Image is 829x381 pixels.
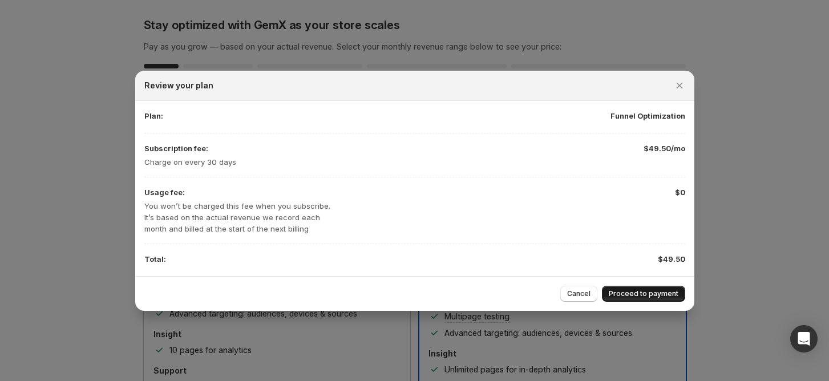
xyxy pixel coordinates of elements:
span: Proceed to payment [609,289,678,298]
p: $49.50/mo [644,143,685,154]
div: Open Intercom Messenger [790,325,818,352]
span: Cancel [567,289,591,298]
p: $0 [675,187,685,198]
p: Usage fee: [144,187,333,198]
button: Cancel [560,286,597,302]
h2: Review your plan [144,80,213,91]
p: $49.50 [658,253,685,265]
p: Charge on every 30 days [144,156,236,168]
p: Plan: [144,110,163,121]
p: Funnel Optimization [610,110,685,121]
p: Total: [144,253,166,265]
p: You won’t be charged this fee when you subscribe. It’s based on the actual revenue we record each... [144,200,333,234]
p: Subscription fee: [144,143,236,154]
button: Close [672,78,688,94]
button: Proceed to payment [602,286,685,302]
